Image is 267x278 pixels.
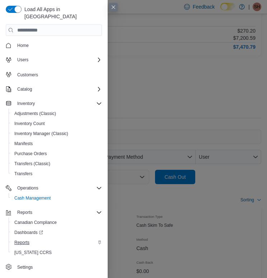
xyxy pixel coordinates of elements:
[14,70,102,79] span: Customers
[11,248,102,257] span: Washington CCRS
[17,43,29,48] span: Home
[17,101,35,106] span: Inventory
[14,171,32,177] span: Transfers
[17,264,33,270] span: Settings
[14,184,102,192] span: Operations
[9,217,105,227] button: Canadian Compliance
[11,159,102,168] span: Transfers (Classic)
[14,99,102,108] span: Inventory
[14,151,47,157] span: Purchase Orders
[11,194,102,202] span: Cash Management
[11,238,32,247] a: Reports
[11,119,102,128] span: Inventory Count
[3,99,105,109] button: Inventory
[9,227,105,238] a: Dashboards
[11,109,102,118] span: Adjustments (Classic)
[6,37,102,274] nav: Complex example
[14,184,41,192] button: Operations
[9,248,105,258] button: [US_STATE] CCRS
[14,141,33,147] span: Manifests
[22,6,102,20] span: Load All Apps in [GEOGRAPHIC_DATA]
[11,194,53,202] a: Cash Management
[11,149,102,158] span: Purchase Orders
[14,121,45,126] span: Inventory Count
[3,55,105,65] button: Users
[14,208,35,217] button: Reports
[11,139,102,148] span: Manifests
[3,69,105,80] button: Customers
[9,139,105,149] button: Manifests
[11,129,71,138] a: Inventory Manager (Classic)
[11,149,50,158] a: Purchase Orders
[14,230,43,235] span: Dashboards
[11,169,35,178] a: Transfers
[9,149,105,159] button: Purchase Orders
[9,159,105,169] button: Transfers (Classic)
[14,208,102,217] span: Reports
[14,250,52,255] span: [US_STATE] CCRS
[9,169,105,179] button: Transfers
[9,119,105,129] button: Inventory Count
[11,129,102,138] span: Inventory Manager (Classic)
[11,238,102,247] span: Reports
[11,139,36,148] a: Manifests
[14,56,102,64] span: Users
[11,159,53,168] a: Transfers (Classic)
[14,195,51,201] span: Cash Management
[14,111,56,116] span: Adjustments (Classic)
[14,240,29,245] span: Reports
[3,183,105,193] button: Operations
[11,119,48,128] a: Inventory Count
[3,262,105,272] button: Settings
[11,248,55,257] a: [US_STATE] CCRS
[14,85,35,94] button: Catalog
[3,207,105,217] button: Reports
[9,109,105,119] button: Adjustments (Classic)
[3,84,105,94] button: Catalog
[11,218,102,227] span: Canadian Compliance
[17,86,32,92] span: Catalog
[11,228,102,237] span: Dashboards
[3,40,105,51] button: Home
[11,109,59,118] a: Adjustments (Classic)
[14,131,68,136] span: Inventory Manager (Classic)
[11,218,60,227] a: Canadian Compliance
[14,56,31,64] button: Users
[9,193,105,203] button: Cash Management
[14,263,36,272] a: Settings
[17,72,38,78] span: Customers
[14,161,50,167] span: Transfers (Classic)
[14,41,102,50] span: Home
[11,228,46,237] a: Dashboards
[14,85,102,94] span: Catalog
[9,238,105,248] button: Reports
[11,169,102,178] span: Transfers
[14,263,102,272] span: Settings
[14,41,32,50] a: Home
[17,210,32,215] span: Reports
[14,220,57,225] span: Canadian Compliance
[109,3,118,11] button: Close this dialog
[17,57,28,63] span: Users
[14,99,38,108] button: Inventory
[14,71,41,79] a: Customers
[17,185,38,191] span: Operations
[9,129,105,139] button: Inventory Manager (Classic)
